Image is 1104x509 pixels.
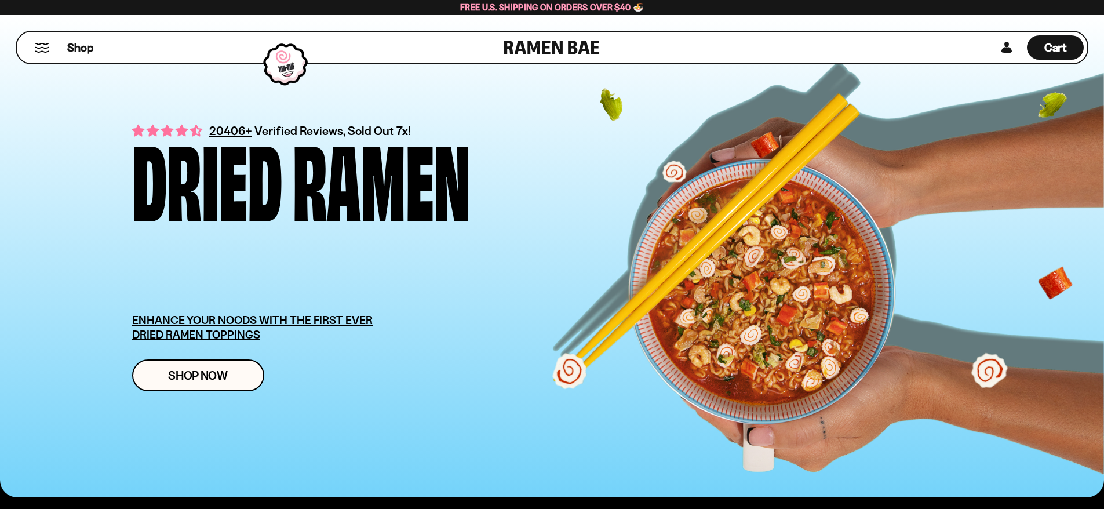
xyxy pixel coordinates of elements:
span: Shop Now [168,369,228,381]
div: Dried [132,137,282,216]
div: Ramen [293,137,470,216]
span: Shop [67,40,93,56]
span: Free U.S. Shipping on Orders over $40 🍜 [460,2,644,13]
div: Cart [1027,32,1084,63]
a: Shop Now [132,359,264,391]
a: Shop [67,35,93,60]
button: Mobile Menu Trigger [34,43,50,53]
span: Cart [1044,41,1067,54]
